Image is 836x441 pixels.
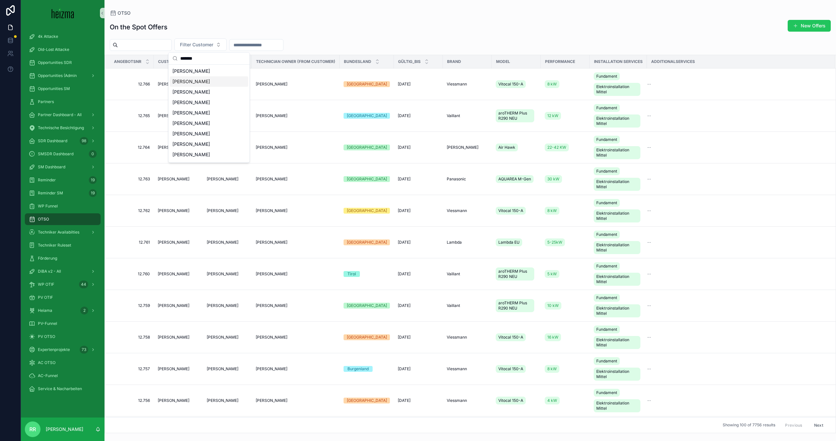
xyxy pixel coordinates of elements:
[594,293,643,319] a: FundamentElektroinstallation Mittel
[256,113,336,118] a: [PERSON_NAME]
[647,303,651,308] span: --
[347,113,387,119] div: [GEOGRAPHIC_DATA]
[647,240,651,245] span: --
[38,86,70,91] span: Opportunities SM
[344,144,390,150] a: [GEOGRAPHIC_DATA]
[25,252,101,264] a: Förderung
[347,176,387,182] div: [GEOGRAPHIC_DATA]
[498,208,523,213] span: Vitocal 150-A
[398,176,410,182] span: [DATE]
[158,145,199,150] a: [PERSON_NAME]
[545,112,561,120] a: 12 kW
[596,264,617,269] span: Fundament
[169,65,249,162] div: Suggestions
[647,82,651,87] span: --
[256,176,287,182] span: [PERSON_NAME]
[498,111,532,121] span: aroTHERM Plus R290 NEU
[596,105,617,111] span: Fundament
[594,324,643,350] a: FundamentElektroinstallation Mittel
[38,34,58,39] span: 4k Attacke
[496,205,537,216] a: Vitocal 150-A
[25,122,101,134] a: Technische Besichtigung
[398,113,410,118] span: [DATE]
[25,31,101,42] a: 4k Attacke
[80,346,88,354] div: 73
[347,271,356,277] div: Tirol
[38,138,67,144] span: SDR Dashboard
[25,83,101,95] a: Opportunities SM
[545,205,586,216] a: 8 kW
[398,176,439,182] a: [DATE]
[25,344,101,356] a: Expertenprojekte73
[113,271,150,277] a: 12.760
[38,347,70,352] span: Expertenprojekte
[79,281,88,288] div: 44
[447,335,467,340] span: Viessmann
[256,145,287,150] span: [PERSON_NAME]
[89,176,97,184] div: 19
[398,82,439,87] a: [DATE]
[447,113,488,118] a: Vaillant
[158,113,199,118] a: [PERSON_NAME]
[547,335,558,340] span: 16 kW
[547,240,562,245] span: 5-25kW
[25,161,101,173] a: SM Dashboard
[158,303,199,308] a: [PERSON_NAME]
[647,208,827,213] a: --
[547,176,559,182] span: 30 kW
[113,176,150,182] a: 12.763
[347,208,387,214] div: [GEOGRAPHIC_DATA]
[596,200,617,205] span: Fundament
[38,256,57,261] span: Förderung
[594,261,643,287] a: FundamentElektroinstallation Mittel
[25,318,101,329] a: PV-Funnel
[172,110,210,116] span: [PERSON_NAME]
[398,145,439,150] a: [DATE]
[447,208,488,213] a: Viessmann
[496,332,537,342] a: Vitocal 150-A
[496,174,537,184] a: AQUAREA M-Gen
[256,271,287,277] span: [PERSON_NAME]
[398,240,439,245] a: [DATE]
[496,79,537,89] a: Vitocal 150-A
[594,103,643,129] a: FundamentElektroinstallation Mittel
[38,151,73,157] span: SMSDR Dashboard
[647,271,651,277] span: --
[398,303,410,308] span: [DATE]
[207,303,238,308] span: [PERSON_NAME]
[113,113,150,118] a: 12.765
[398,113,439,118] a: [DATE]
[647,176,827,182] a: --
[447,145,488,150] a: [PERSON_NAME]
[545,238,565,246] a: 5-25kW
[172,89,210,95] span: [PERSON_NAME]
[545,237,586,248] a: 5-25kW
[447,271,488,277] a: Vaillant
[647,113,651,118] span: --
[498,176,531,182] span: AQUAREA M-Gen
[344,366,390,372] a: Burgenland
[207,303,248,308] a: [PERSON_NAME]
[547,303,559,308] span: 10 kW
[38,230,79,235] span: Techniker Availabilties
[38,73,77,78] span: Opportunities (Admin
[172,130,210,137] span: [PERSON_NAME]
[447,303,488,308] a: Vaillant
[596,232,617,237] span: Fundament
[113,208,150,213] span: 12.762
[344,176,390,182] a: [GEOGRAPHIC_DATA]
[256,113,287,118] span: [PERSON_NAME]
[38,308,52,313] span: Heiama
[347,334,387,340] div: [GEOGRAPHIC_DATA]
[496,237,537,248] a: Lambda EU
[172,151,210,158] span: [PERSON_NAME]
[158,271,189,277] span: [PERSON_NAME]
[80,307,88,314] div: 2
[21,26,104,403] div: scrollable content
[172,99,210,106] span: [PERSON_NAME]
[25,305,101,316] a: Heiama2
[25,200,101,212] a: WP Funnel
[496,298,537,313] a: aroTHERM Plus R290 NEU
[545,302,561,310] a: 10 kW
